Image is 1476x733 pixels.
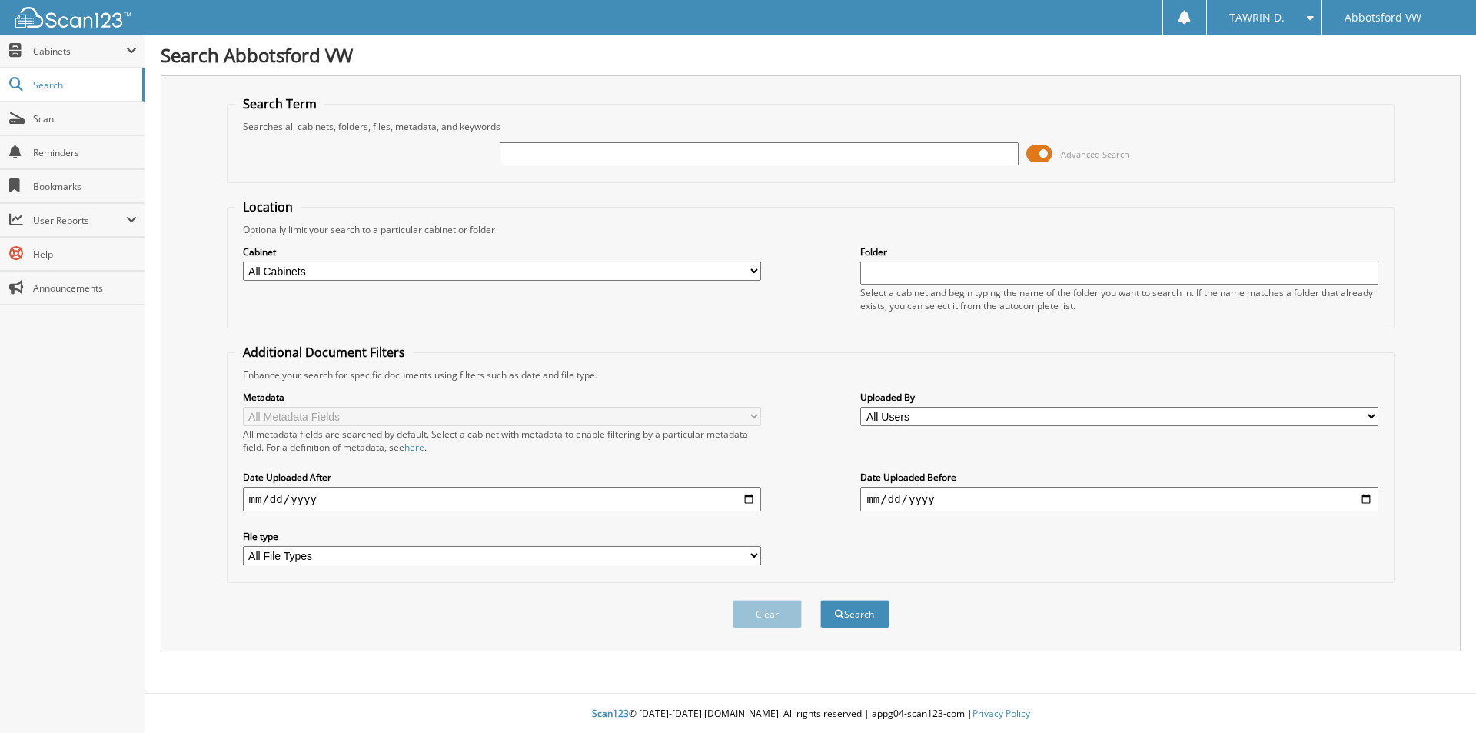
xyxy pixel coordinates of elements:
[243,391,761,404] label: Metadata
[33,180,137,193] span: Bookmarks
[820,600,889,628] button: Search
[243,487,761,511] input: start
[161,42,1461,68] h1: Search Abbotsford VW
[33,282,137,295] span: Announcements
[243,245,761,258] label: Cabinet
[972,707,1030,720] a: Privacy Policy
[860,471,1378,484] label: Date Uploaded Before
[1399,659,1476,733] iframe: Chat Widget
[145,695,1476,733] div: © [DATE]-[DATE] [DOMAIN_NAME]. All rights reserved | appg04-scan123-com |
[1229,13,1285,22] span: TAWRIN D.
[235,223,1387,236] div: Optionally limit your search to a particular cabinet or folder
[235,198,301,215] legend: Location
[404,441,424,454] a: here
[235,344,413,361] legend: Additional Document Filters
[235,368,1387,381] div: Enhance your search for specific documents using filters such as date and file type.
[33,146,137,159] span: Reminders
[33,78,135,92] span: Search
[243,471,761,484] label: Date Uploaded After
[243,530,761,543] label: File type
[1345,13,1421,22] span: Abbotsford VW
[1061,148,1129,160] span: Advanced Search
[860,487,1378,511] input: end
[243,428,761,454] div: All metadata fields are searched by default. Select a cabinet with metadata to enable filtering b...
[860,286,1378,312] div: Select a cabinet and begin typing the name of the folder you want to search in. If the name match...
[235,95,324,112] legend: Search Term
[33,45,126,58] span: Cabinets
[33,248,137,261] span: Help
[860,391,1378,404] label: Uploaded By
[733,600,802,628] button: Clear
[235,120,1387,133] div: Searches all cabinets, folders, files, metadata, and keywords
[592,707,629,720] span: Scan123
[33,214,126,227] span: User Reports
[860,245,1378,258] label: Folder
[33,112,137,125] span: Scan
[15,7,131,28] img: scan123-logo-white.svg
